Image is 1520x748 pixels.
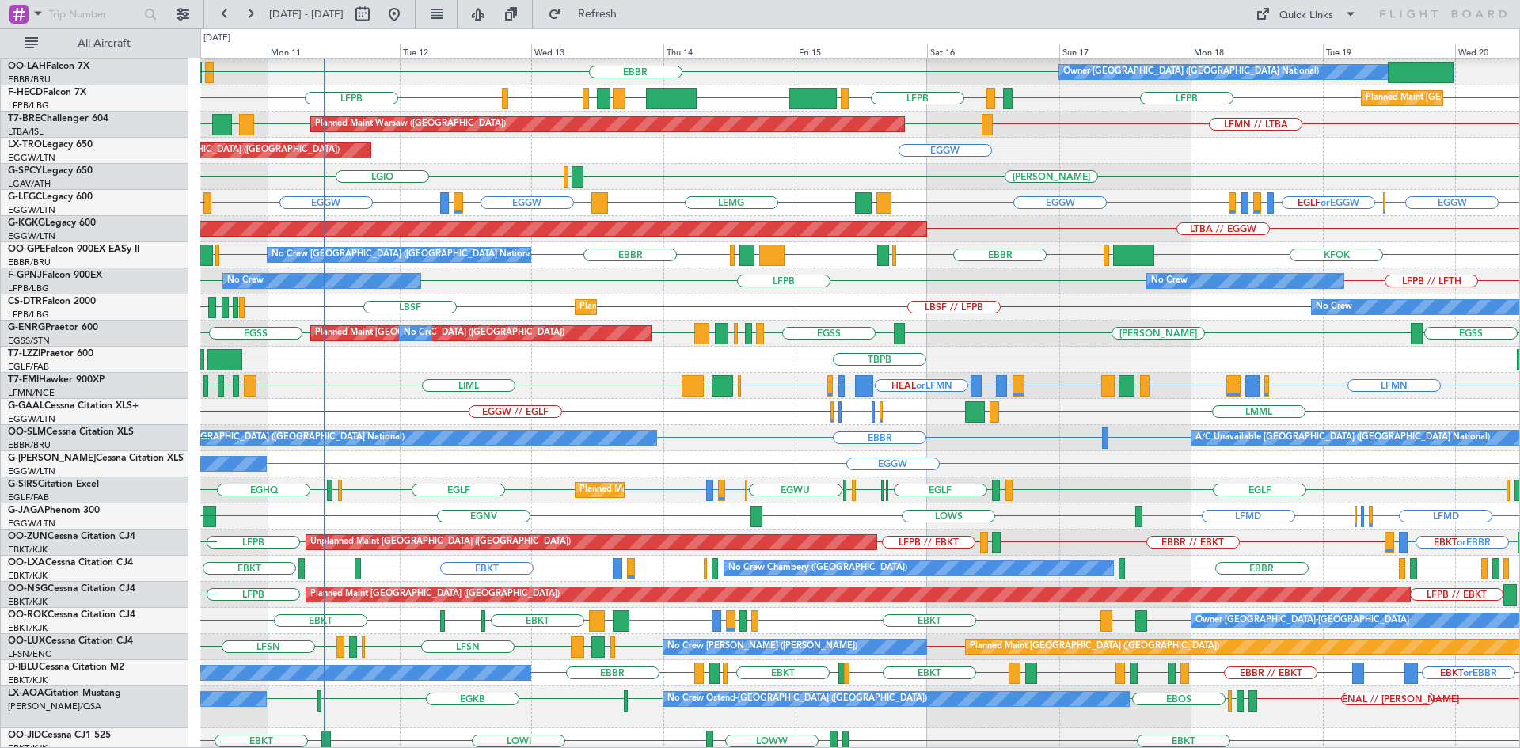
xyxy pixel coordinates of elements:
[8,297,42,306] span: CS-DTR
[8,689,44,698] span: LX-AOA
[8,271,102,280] a: F-GPNJFalcon 900EX
[400,44,532,58] div: Tue 12
[48,2,139,26] input: Trip Number
[8,361,49,373] a: EGLF/FAB
[8,558,133,568] a: OO-LXACessna Citation CJ4
[8,178,51,190] a: LGAV/ATH
[8,204,55,216] a: EGGW/LTN
[227,269,264,293] div: No Crew
[315,321,564,345] div: Planned Maint [GEOGRAPHIC_DATA] ([GEOGRAPHIC_DATA])
[8,271,42,280] span: F-GPNJ
[41,38,167,49] span: All Aircraft
[1059,44,1191,58] div: Sun 17
[272,243,537,267] div: No Crew [GEOGRAPHIC_DATA] ([GEOGRAPHIC_DATA] National)
[564,9,631,20] span: Refresh
[8,584,135,594] a: OO-NSGCessna Citation CJ4
[8,152,55,164] a: EGGW/LTN
[1151,269,1187,293] div: No Crew
[8,439,51,451] a: EBBR/BRU
[8,297,96,306] a: CS-DTRFalcon 2000
[8,674,47,686] a: EBKT/KJK
[8,218,45,228] span: G-KGKG
[8,506,100,515] a: G-JAGAPhenom 300
[531,44,663,58] div: Wed 13
[579,478,829,502] div: Planned Maint [GEOGRAPHIC_DATA] ([GEOGRAPHIC_DATA])
[8,349,93,359] a: T7-LZZIPraetor 600
[8,731,41,740] span: OO-JID
[135,44,268,58] div: Sun 10
[1195,609,1409,632] div: Owner [GEOGRAPHIC_DATA]-[GEOGRAPHIC_DATA]
[8,126,44,138] a: LTBA/ISL
[8,140,42,150] span: LX-TRO
[8,62,89,71] a: OO-LAHFalcon 7X
[17,31,172,56] button: All Aircraft
[8,558,45,568] span: OO-LXA
[8,731,111,740] a: OO-JIDCessna CJ1 525
[310,530,571,554] div: Unplanned Maint [GEOGRAPHIC_DATA] ([GEOGRAPHIC_DATA])
[8,100,49,112] a: LFPB/LBG
[8,648,51,660] a: LFSN/ENC
[8,401,44,411] span: G-GAAL
[8,283,49,294] a: LFPB/LBG
[8,88,43,97] span: F-HECD
[579,295,660,319] div: Planned Maint Sofia
[1195,426,1490,450] div: A/C Unavailable [GEOGRAPHIC_DATA] ([GEOGRAPHIC_DATA] National)
[1063,60,1319,84] div: Owner [GEOGRAPHIC_DATA] ([GEOGRAPHIC_DATA] National)
[8,480,38,489] span: G-SIRS
[8,636,45,646] span: OO-LUX
[8,140,93,150] a: LX-TROLegacy 650
[310,583,560,606] div: Planned Maint [GEOGRAPHIC_DATA] ([GEOGRAPHIC_DATA])
[796,44,928,58] div: Fri 15
[8,584,47,594] span: OO-NSG
[927,44,1059,58] div: Sat 16
[8,622,47,634] a: EBKT/KJK
[8,532,47,541] span: OO-ZUN
[8,323,45,332] span: G-ENRG
[970,635,1219,659] div: Planned Maint [GEOGRAPHIC_DATA] ([GEOGRAPHIC_DATA])
[8,532,135,541] a: OO-ZUNCessna Citation CJ4
[8,309,49,321] a: LFPB/LBG
[8,375,39,385] span: T7-EMI
[315,112,506,136] div: Planned Maint Warsaw ([GEOGRAPHIC_DATA])
[8,349,40,359] span: T7-LZZI
[8,401,139,411] a: G-GAALCessna Citation XLS+
[8,323,98,332] a: G-ENRGPraetor 600
[663,44,796,58] div: Thu 14
[8,454,184,463] a: G-[PERSON_NAME]Cessna Citation XLS
[8,166,42,176] span: G-SPCY
[8,88,86,97] a: F-HECDFalcon 7X
[1248,2,1365,27] button: Quick Links
[8,544,47,556] a: EBKT/KJK
[8,454,96,463] span: G-[PERSON_NAME]
[8,701,101,712] a: [PERSON_NAME]/QSA
[1323,44,1455,58] div: Tue 19
[8,518,55,530] a: EGGW/LTN
[541,2,636,27] button: Refresh
[667,687,927,711] div: No Crew Ostend-[GEOGRAPHIC_DATA] ([GEOGRAPHIC_DATA])
[203,32,230,45] div: [DATE]
[8,636,133,646] a: OO-LUXCessna Citation CJ4
[8,74,51,85] a: EBBR/BRU
[8,413,55,425] a: EGGW/LTN
[139,426,405,450] div: No Crew [GEOGRAPHIC_DATA] ([GEOGRAPHIC_DATA] National)
[8,663,39,672] span: D-IBLU
[8,192,93,202] a: G-LEGCLegacy 600
[8,218,96,228] a: G-KGKGLegacy 600
[8,427,46,437] span: OO-SLM
[8,387,55,399] a: LFMN/NCE
[8,335,50,347] a: EGSS/STN
[8,610,47,620] span: OO-ROK
[8,465,55,477] a: EGGW/LTN
[1191,44,1323,58] div: Mon 18
[8,230,55,242] a: EGGW/LTN
[79,139,340,162] div: Unplanned Maint [GEOGRAPHIC_DATA] ([GEOGRAPHIC_DATA])
[8,427,134,437] a: OO-SLMCessna Citation XLS
[8,166,93,176] a: G-SPCYLegacy 650
[1279,8,1333,24] div: Quick Links
[667,635,857,659] div: No Crew [PERSON_NAME] ([PERSON_NAME])
[8,570,47,582] a: EBKT/KJK
[8,62,46,71] span: OO-LAH
[728,556,907,580] div: No Crew Chambery ([GEOGRAPHIC_DATA])
[8,256,51,268] a: EBBR/BRU
[1316,295,1352,319] div: No Crew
